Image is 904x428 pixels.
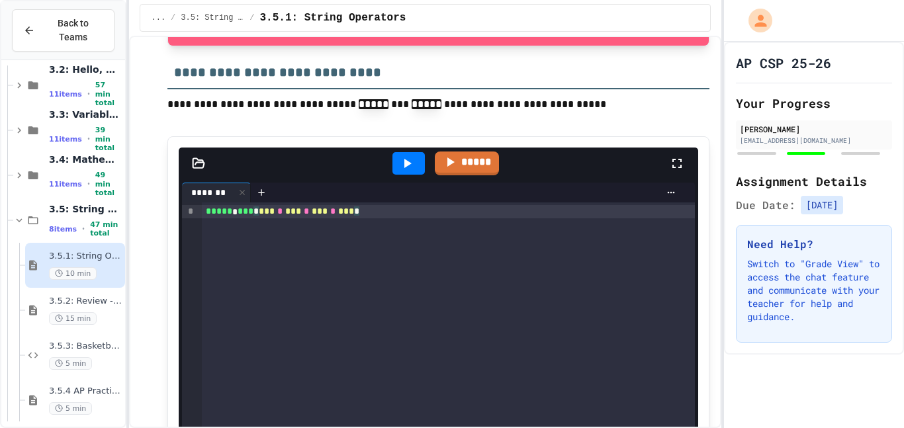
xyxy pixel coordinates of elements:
span: 57 min total [95,81,123,107]
h1: AP CSP 25-26 [736,54,831,72]
span: 8 items [49,225,77,234]
span: 47 min total [90,220,122,237]
span: 39 min total [95,126,123,152]
div: [EMAIL_ADDRESS][DOMAIN_NAME] [740,136,888,146]
span: 3.4: Mathematical Operators [49,153,122,165]
span: 10 min [49,267,97,280]
span: ... [151,13,165,23]
span: 3.5: String Operators [49,203,122,215]
span: / [171,13,175,23]
p: Switch to "Grade View" to access the chat feature and communicate with your teacher for help and ... [747,257,881,323]
span: 11 items [49,90,82,99]
span: • [87,179,90,189]
span: 3.5.2: Review - String Operators [49,296,122,307]
span: 11 items [49,135,82,144]
span: 3.5: String Operators [181,13,244,23]
div: My Account [735,5,776,36]
span: 3.3: Variables and Data Types [49,108,122,120]
span: 11 items [49,180,82,189]
h2: Assignment Details [736,172,892,191]
span: • [87,134,90,144]
span: 3.5.1: String Operators [49,251,122,262]
span: • [82,224,85,234]
span: 5 min [49,357,92,370]
span: 3.2: Hello, World! [49,64,122,75]
h2: Your Progress [736,94,892,112]
span: • [87,89,90,99]
span: / [249,13,254,23]
span: 49 min total [95,171,123,197]
span: 3.5.1: String Operators [260,10,406,26]
span: 5 min [49,402,92,415]
span: Back to Teams [43,17,103,44]
span: Due Date: [736,197,795,213]
span: 3.5.3: Basketballs and Footballs [49,341,122,352]
div: [PERSON_NAME] [740,123,888,135]
h3: Need Help? [747,236,881,252]
span: 3.5.4 AP Practice - String Manipulation [49,386,122,397]
button: Back to Teams [12,9,114,52]
span: 15 min [49,312,97,325]
span: [DATE] [801,196,843,214]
